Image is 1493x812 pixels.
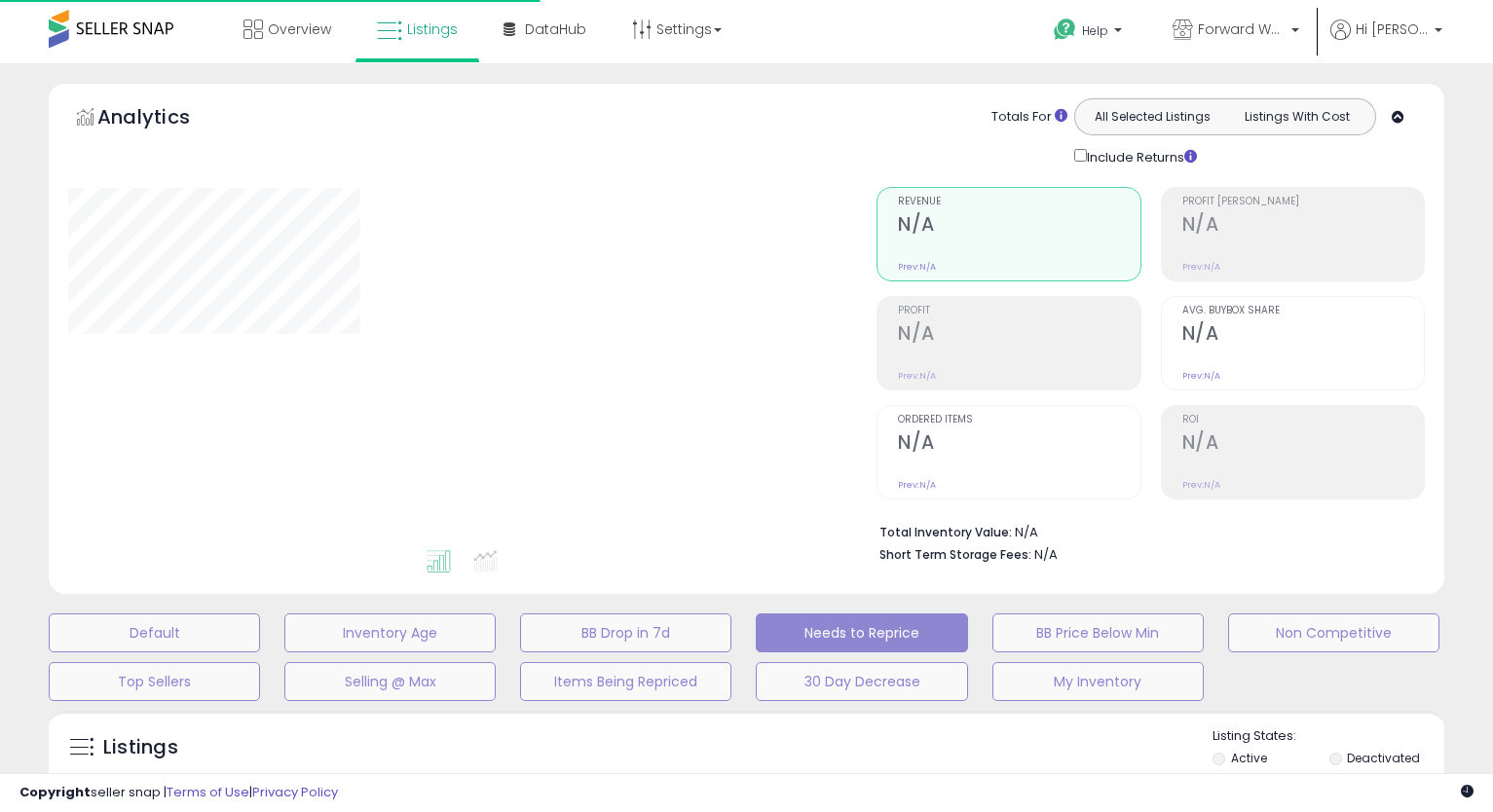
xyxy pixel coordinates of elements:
[407,19,458,39] span: Listings
[1198,19,1286,39] span: Forward Wares
[992,662,1204,701] button: My Inventory
[1182,197,1424,207] span: Profit [PERSON_NAME]
[898,415,1139,425] span: Ordered Items
[898,213,1139,240] h2: N/A
[268,19,331,39] span: Overview
[19,784,338,802] div: seller snap | |
[525,19,586,39] span: DataHub
[991,108,1067,127] div: Totals For
[898,479,936,491] small: Prev: N/A
[1356,19,1429,39] span: Hi [PERSON_NAME]
[1182,261,1220,273] small: Prev: N/A
[898,306,1139,316] span: Profit
[1182,431,1424,458] h2: N/A
[1053,18,1077,42] i: Get Help
[898,370,936,382] small: Prev: N/A
[284,613,496,652] button: Inventory Age
[756,613,967,652] button: Needs to Reprice
[1330,19,1442,63] a: Hi [PERSON_NAME]
[1080,104,1225,129] button: All Selected Listings
[1038,3,1141,63] a: Help
[19,783,91,801] strong: Copyright
[1182,322,1424,349] h2: N/A
[898,197,1139,207] span: Revenue
[520,662,731,701] button: Items Being Repriced
[1224,104,1369,129] button: Listings With Cost
[879,546,1031,563] b: Short Term Storage Fees:
[1182,415,1424,425] span: ROI
[1082,22,1108,39] span: Help
[756,662,967,701] button: 30 Day Decrease
[1182,479,1220,491] small: Prev: N/A
[879,519,1410,542] li: N/A
[1182,306,1424,316] span: Avg. Buybox Share
[1182,213,1424,240] h2: N/A
[898,431,1139,458] h2: N/A
[1060,145,1220,167] div: Include Returns
[49,662,260,701] button: Top Sellers
[1034,545,1058,564] span: N/A
[879,524,1012,540] b: Total Inventory Value:
[520,613,731,652] button: BB Drop in 7d
[97,103,228,135] h5: Analytics
[992,613,1204,652] button: BB Price Below Min
[1182,370,1220,382] small: Prev: N/A
[1228,613,1439,652] button: Non Competitive
[49,613,260,652] button: Default
[284,662,496,701] button: Selling @ Max
[898,261,936,273] small: Prev: N/A
[898,322,1139,349] h2: N/A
